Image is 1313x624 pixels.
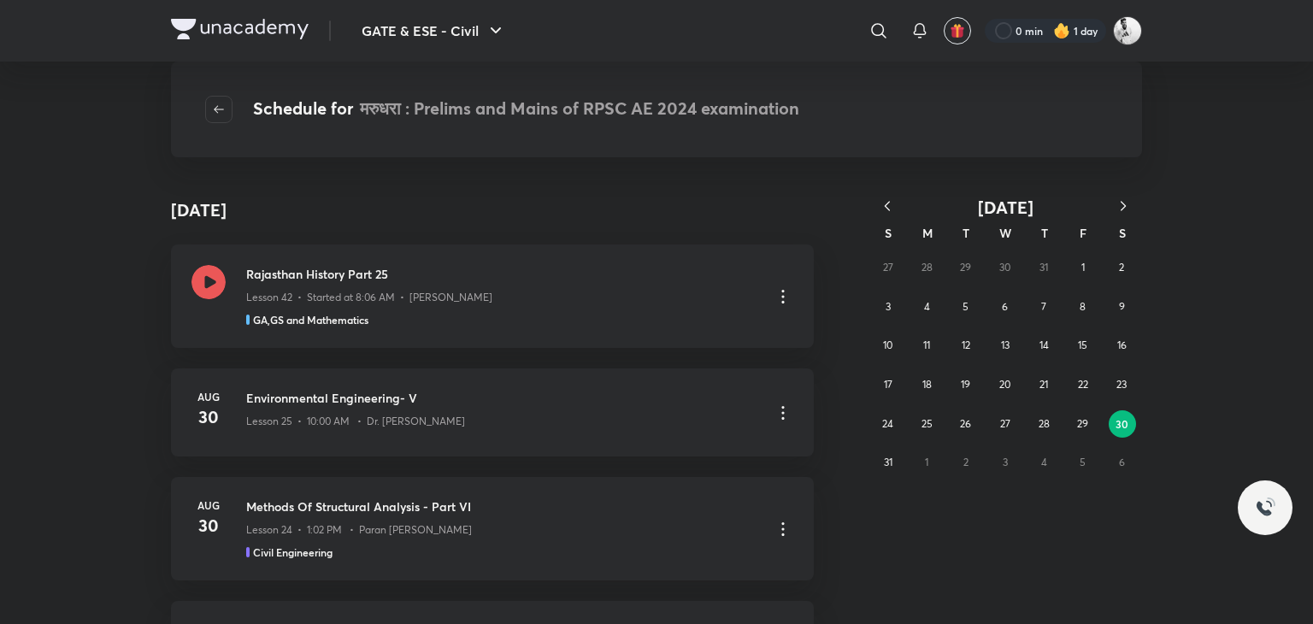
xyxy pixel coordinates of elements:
[1002,300,1008,313] abbr: August 6, 2025
[1080,225,1086,241] abbr: Friday
[171,19,309,39] img: Company Logo
[885,225,892,241] abbr: Sunday
[191,389,226,404] h6: Aug
[1069,293,1097,321] button: August 8, 2025
[884,456,892,468] abbr: August 31, 2025
[886,300,891,313] abbr: August 3, 2025
[906,197,1104,218] button: [DATE]
[1039,378,1048,391] abbr: August 21, 2025
[952,371,980,398] button: August 19, 2025
[1001,338,1010,351] abbr: August 13, 2025
[360,97,799,120] span: मरुधरा : Prelims and Mains of RPSC AE 2024 examination
[1078,378,1088,391] abbr: August 22, 2025
[1030,332,1057,359] button: August 14, 2025
[950,23,965,38] img: avatar
[944,17,971,44] button: avatar
[1108,332,1135,359] button: August 16, 2025
[1053,22,1070,39] img: streak
[913,293,940,321] button: August 4, 2025
[884,378,892,391] abbr: August 17, 2025
[913,371,940,398] button: August 18, 2025
[1000,417,1010,430] abbr: August 27, 2025
[1030,293,1057,321] button: August 7, 2025
[171,477,814,580] a: Aug30Methods Of Structural Analysis - Part VILesson 24 • 1:02 PM • Paran [PERSON_NAME]Civil Engin...
[1108,293,1135,321] button: August 9, 2025
[963,300,969,313] abbr: August 5, 2025
[1109,410,1136,438] button: August 30, 2025
[1041,225,1048,241] abbr: Thursday
[978,196,1033,219] span: [DATE]
[246,290,492,305] p: Lesson 42 • Started at 8:06 AM • [PERSON_NAME]
[191,404,226,430] h4: 30
[246,522,472,538] p: Lesson 24 • 1:02 PM • Paran [PERSON_NAME]
[191,497,226,513] h6: Aug
[1077,417,1088,430] abbr: August 29, 2025
[1116,378,1127,391] abbr: August 23, 2025
[913,332,940,359] button: August 11, 2025
[1080,300,1086,313] abbr: August 8, 2025
[1119,300,1125,313] abbr: August 9, 2025
[246,414,465,429] p: Lesson 25 • 10:00 AM • Dr. [PERSON_NAME]
[1041,300,1046,313] abbr: August 7, 2025
[874,449,902,476] button: August 31, 2025
[874,332,902,359] button: August 10, 2025
[952,332,980,359] button: August 12, 2025
[1069,371,1097,398] button: August 22, 2025
[171,19,309,44] a: Company Logo
[874,293,902,321] button: August 3, 2025
[1116,417,1128,431] abbr: August 30, 2025
[253,96,799,123] h4: Schedule for
[960,417,971,430] abbr: August 26, 2025
[171,197,227,223] h4: [DATE]
[952,293,980,321] button: August 5, 2025
[992,293,1019,321] button: August 6, 2025
[952,410,980,438] button: August 26, 2025
[924,300,930,313] abbr: August 4, 2025
[992,332,1019,359] button: August 13, 2025
[913,410,940,438] button: August 25, 2025
[963,225,969,241] abbr: Tuesday
[1255,497,1275,518] img: ttu
[1039,417,1050,430] abbr: August 28, 2025
[1069,332,1097,359] button: August 15, 2025
[1030,410,1057,438] button: August 28, 2025
[992,371,1019,398] button: August 20, 2025
[1069,410,1097,438] button: August 29, 2025
[922,225,933,241] abbr: Monday
[961,378,970,391] abbr: August 19, 2025
[922,378,932,391] abbr: August 18, 2025
[253,545,333,560] h5: Civil Engineering
[1081,261,1085,274] abbr: August 1, 2025
[1108,254,1135,281] button: August 2, 2025
[992,410,1019,438] button: August 27, 2025
[246,389,759,407] h3: Environmental Engineering- V
[1108,371,1135,398] button: August 23, 2025
[1039,338,1049,351] abbr: August 14, 2025
[962,338,970,351] abbr: August 12, 2025
[999,225,1011,241] abbr: Wednesday
[171,368,814,456] a: Aug30Environmental Engineering- VLesson 25 • 10:00 AM • Dr. [PERSON_NAME]
[246,265,759,283] h3: Rajasthan History Part 25
[883,338,892,351] abbr: August 10, 2025
[1117,338,1127,351] abbr: August 16, 2025
[1113,16,1142,45] img: sveer yadav
[874,410,902,438] button: August 24, 2025
[351,14,516,48] button: GATE & ESE - Civil
[1119,225,1126,241] abbr: Saturday
[874,371,902,398] button: August 17, 2025
[191,513,226,539] h4: 30
[923,338,930,351] abbr: August 11, 2025
[921,417,933,430] abbr: August 25, 2025
[1078,338,1087,351] abbr: August 15, 2025
[246,497,759,515] h3: Methods Of Structural Analysis - Part VI
[882,417,893,430] abbr: August 24, 2025
[253,312,368,327] h5: GA,GS and Mathematics
[1030,371,1057,398] button: August 21, 2025
[171,244,814,348] a: Rajasthan History Part 25Lesson 42 • Started at 8:06 AM • [PERSON_NAME]GA,GS and Mathematics
[1069,254,1097,281] button: August 1, 2025
[1119,261,1124,274] abbr: August 2, 2025
[999,378,1010,391] abbr: August 20, 2025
